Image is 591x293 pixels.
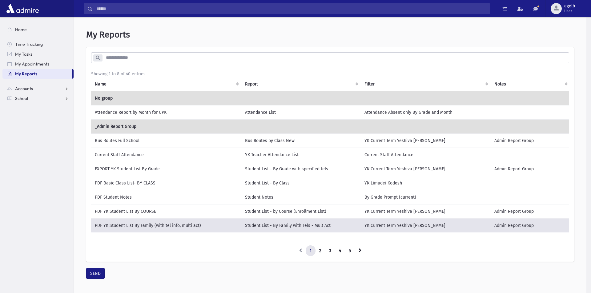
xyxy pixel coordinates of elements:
span: Time Tracking [15,42,43,47]
a: 5 [345,245,355,256]
td: YK Limudei Kodesh [361,176,491,190]
td: By Grade Prompt (current) [361,190,491,204]
span: School [15,96,28,101]
td: YK Current Term Yeshiva [PERSON_NAME] [361,133,491,148]
td: Student Notes [241,190,361,204]
a: 1 [306,245,316,256]
td: PDF Student Notes [91,190,241,204]
input: Search [93,3,490,14]
td: Admin Report Group [491,133,570,148]
span: Home [15,27,27,32]
td: Attendance Report by Month for UPK [91,105,241,119]
td: Admin Report Group [491,162,570,176]
td: YK Current Term Yeshiva [PERSON_NAME] [361,204,491,218]
td: Admin Report Group [491,218,570,233]
td: Student List - By Class [241,176,361,190]
td: PDF Basic Class List- BY CLASS [91,176,241,190]
span: My Reports [86,30,130,40]
td: Bus Routes Full School [91,133,241,148]
a: Home [2,25,74,34]
a: 2 [315,245,325,256]
span: User [564,9,575,14]
span: My Reports [15,71,37,77]
td: YK Current Term Yeshiva [PERSON_NAME] [361,218,491,233]
td: Attendance List [241,105,361,119]
td: Admin Report Group [491,204,570,218]
img: AdmirePro [5,2,40,15]
th: Report: activate to sort column ascending [241,77,361,91]
a: School [2,93,74,103]
td: Current Staff Attendance [91,148,241,162]
th: Notes : activate to sort column ascending [491,77,570,91]
a: My Tasks [2,49,74,59]
span: egelb [564,4,575,9]
a: Accounts [2,84,74,93]
span: My Appointments [15,61,49,67]
td: Student List - by Course (Enrollment List) [241,204,361,218]
th: Filter : activate to sort column ascending [361,77,491,91]
td: PDF YK Student List By Family (with tel info, multi act) [91,218,241,233]
td: _Admin Report Group [91,119,570,133]
td: Student List - By Family with Tels - Mult Act [241,218,361,233]
span: My Tasks [15,51,32,57]
td: EXPORT YK Student List By Grade [91,162,241,176]
td: Bus Routes by Class New [241,133,361,148]
button: SEND [86,268,105,279]
td: YK Current Term Yeshiva [PERSON_NAME] [361,162,491,176]
td: YK Teacher Attendance List [241,148,361,162]
a: My Appointments [2,59,74,69]
td: PDF YK Student List By COURSE [91,204,241,218]
td: Current Staff Attendance [361,148,491,162]
a: 4 [335,245,345,256]
span: Accounts [15,86,33,91]
td: No group [91,91,570,105]
th: Name: activate to sort column ascending [91,77,241,91]
a: My Reports [2,69,72,79]
td: Student List - By Grade with specified tels [241,162,361,176]
td: Attendance Absent only By Grade and Month [361,105,491,119]
a: 3 [325,245,335,256]
div: Showing 1 to 8 of 40 entries [91,71,569,77]
a: Time Tracking [2,39,74,49]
